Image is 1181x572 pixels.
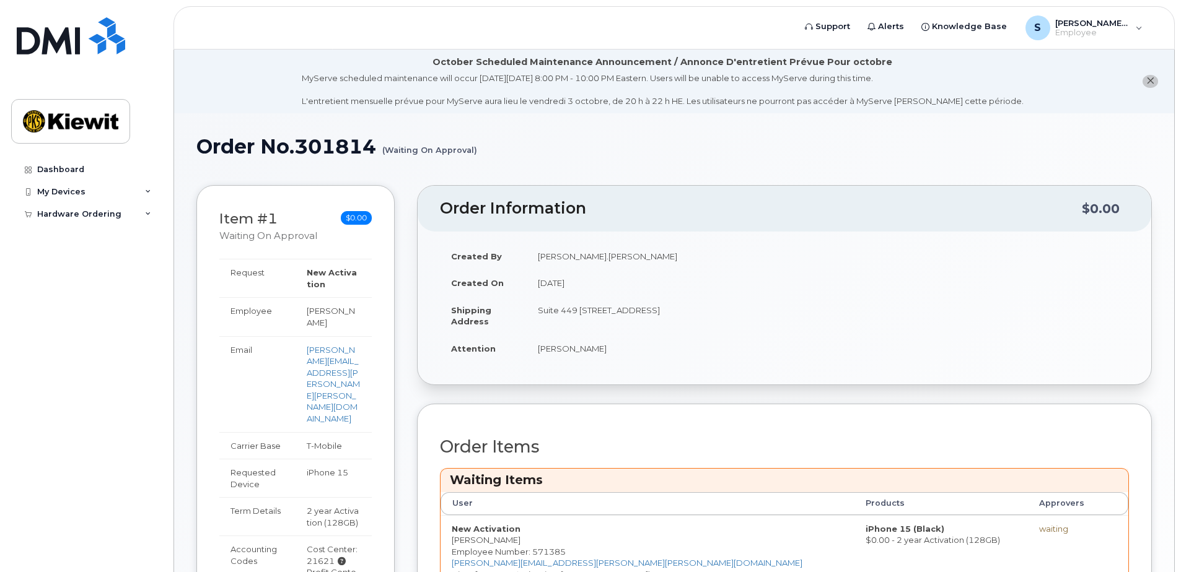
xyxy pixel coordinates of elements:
[908,111,1172,512] iframe: Messenger
[296,297,372,336] td: [PERSON_NAME]
[432,56,892,69] div: October Scheduled Maintenance Announcement / Annonce D'entretient Prévue Pour octobre
[196,136,1152,157] h1: Order No.301814
[866,524,944,534] strong: iPhone 15 (Black)
[527,297,1129,335] td: Suite 449 [STREET_ADDRESS]
[452,524,520,534] strong: New Activation
[382,136,477,155] small: (Waiting On Approval)
[854,492,1029,514] th: Products
[307,345,360,423] a: [PERSON_NAME][EMAIL_ADDRESS][PERSON_NAME][PERSON_NAME][DOMAIN_NAME]
[451,251,502,261] strong: Created By
[450,472,1119,488] h3: Waiting Items
[219,432,296,459] td: Carrier Base
[307,544,361,566] div: Cost Center: 21621
[1127,518,1172,563] iframe: Messenger Launcher
[219,459,296,497] td: Requested Device
[451,305,491,327] strong: Shipping Address
[440,438,1129,456] h2: Order Items
[219,230,317,241] small: Waiting On Approval
[307,267,357,289] strong: New Activation
[219,497,296,535] td: Term Details
[302,72,1024,107] div: MyServe scheduled maintenance will occur [DATE][DATE] 8:00 PM - 10:00 PM Eastern. Users will be u...
[219,211,317,243] h3: Item #1
[440,200,1082,217] h2: Order Information
[452,558,802,568] a: [PERSON_NAME][EMAIL_ADDRESS][PERSON_NAME][PERSON_NAME][DOMAIN_NAME]
[527,243,1129,270] td: [PERSON_NAME].[PERSON_NAME]
[219,336,296,432] td: Email
[341,211,372,225] span: $0.00
[1143,75,1158,88] button: close notification
[452,547,566,557] span: Employee Number: 571385
[296,459,372,497] td: iPhone 15
[527,335,1129,362] td: [PERSON_NAME]
[1039,523,1092,535] div: waiting
[219,259,296,297] td: Request
[219,297,296,336] td: Employee
[527,269,1129,297] td: [DATE]
[296,432,372,459] td: T-Mobile
[451,344,496,353] strong: Attention
[441,492,854,514] th: User
[451,278,504,288] strong: Created On
[296,497,372,535] td: 2 year Activation (128GB)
